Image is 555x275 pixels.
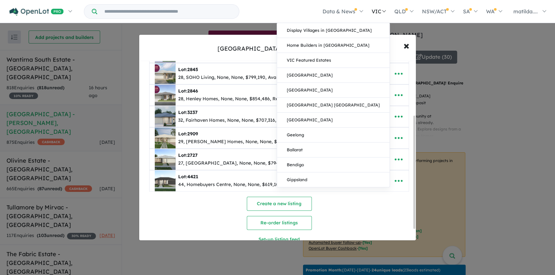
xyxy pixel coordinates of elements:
[187,88,198,94] span: 2846
[178,131,198,137] b: Lot:
[277,98,390,113] a: [GEOGRAPHIC_DATA] [GEOGRAPHIC_DATA]
[277,157,390,172] a: Bendigo
[178,174,198,180] b: Lot:
[155,85,176,106] img: Smiths%20Lane%20Estate%20-%20Clyde%20North%20-%20Lot%202846___1756193417.png
[9,8,64,16] img: Openlot PRO Logo White
[277,128,390,143] a: Geelong
[178,109,198,115] b: Lot:
[277,172,390,187] a: Gippsland
[155,63,176,84] img: Smiths%20Lane%20Estate%20-%20Clyde%20North%20-%20Lot%202845___1756193499.png
[214,232,344,246] button: Set-up listing feed
[277,143,390,157] a: Ballarat
[247,216,312,230] button: Re-order listings
[187,152,198,158] span: 2727
[99,5,238,19] input: Try estate name, suburb, builder or developer
[277,113,390,128] a: [GEOGRAPHIC_DATA]
[178,74,289,81] div: 28, SOHO Living, None, None, $799,190, Available
[513,8,538,15] span: matilda....
[277,23,390,38] a: Display Villages in [GEOGRAPHIC_DATA]
[155,106,176,127] img: Smiths%20Lane%20Estate%20-%20Clyde%20North%20-%20Lot%203237___1752476164.png
[187,67,198,72] span: 2845
[178,181,305,189] div: 44, Homebuyers Centre, None, None, $619,100, Available
[277,53,390,68] a: VIC Featured Estates
[178,152,198,158] b: Lot:
[187,131,198,137] span: 2909
[403,38,409,52] span: ×
[155,170,176,191] img: Smiths%20Lane%20Estate%20-%20Clyde%20North%20-%20Lot%204421___1758242523.png
[187,109,198,115] span: 3237
[178,88,198,94] b: Lot:
[178,159,312,167] div: 27, [GEOGRAPHIC_DATA], None, None, $794,900, Available
[277,68,390,83] a: [GEOGRAPHIC_DATA]
[277,38,390,53] a: Home Builders in [GEOGRAPHIC_DATA]
[277,83,390,98] a: [GEOGRAPHIC_DATA]
[178,117,298,124] div: 32, Fairhaven Homes, None, None, $707,316, Available
[155,149,176,170] img: Smiths%20Lane%20Estate%20-%20Clyde%20North%20-%20Lot%202727___1749787629.png
[187,174,198,180] span: 4421
[178,138,317,146] div: 29, [PERSON_NAME] Homes, None, None, $785,933, Available
[247,197,312,211] button: Create a new listing
[178,95,294,103] div: 28, Henley Homes, None, None, $854,486, Reserved
[218,44,337,53] div: [GEOGRAPHIC_DATA] - [PERSON_NAME]
[155,128,176,148] img: Smiths%20Lane%20Estate%20-%20Clyde%20North%20-%20Lot%202909___1748829251.png
[178,67,198,72] b: Lot:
